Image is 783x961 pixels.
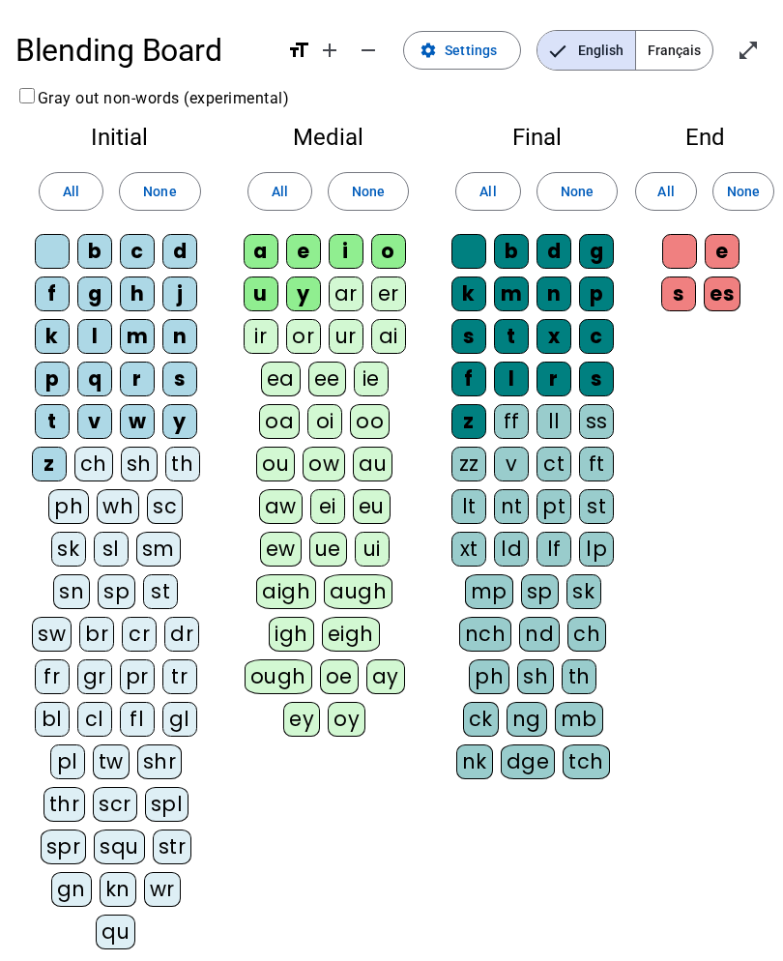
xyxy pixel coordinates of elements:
div: pt [536,489,571,524]
div: gr [77,659,112,694]
div: l [77,319,112,354]
div: ay [366,659,405,694]
div: u [244,277,278,311]
div: ow [303,447,345,481]
div: lf [536,532,571,567]
span: All [272,180,288,203]
span: None [561,180,594,203]
div: tw [93,744,130,779]
div: eigh [322,617,380,652]
div: g [579,234,614,269]
div: bl [35,702,70,737]
div: sh [121,447,158,481]
div: igh [269,617,314,652]
mat-icon: open_in_full [737,39,760,62]
div: b [77,234,112,269]
div: ey [283,702,320,737]
div: eu [353,489,391,524]
div: mp [465,574,513,609]
div: nt [494,489,529,524]
div: v [77,404,112,439]
div: ng [507,702,547,737]
div: pr [120,659,155,694]
div: ll [536,404,571,439]
button: Decrease font size [349,31,388,70]
div: sw [32,617,72,652]
div: fl [120,702,155,737]
div: au [353,447,392,481]
span: Français [636,31,712,70]
div: cl [77,702,112,737]
div: spr [41,830,87,864]
span: All [479,180,496,203]
div: gn [51,872,92,907]
button: All [455,172,520,211]
div: sp [521,574,559,609]
div: e [286,234,321,269]
div: ew [260,532,302,567]
div: sk [51,532,86,567]
button: None [712,172,774,211]
mat-icon: format_size [287,39,310,62]
div: m [494,277,529,311]
div: sl [94,532,129,567]
div: zz [451,447,486,481]
div: fr [35,659,70,694]
span: None [352,180,385,203]
div: y [162,404,197,439]
div: t [35,404,70,439]
div: st [143,574,178,609]
h1: Blending Board [15,19,272,81]
div: pl [50,744,85,779]
div: nd [519,617,560,652]
div: m [120,319,155,354]
input: Gray out non-words (experimental) [19,88,35,103]
div: th [562,659,596,694]
div: sm [136,532,181,567]
div: r [536,362,571,396]
span: None [727,180,760,203]
div: tch [563,744,610,779]
div: z [451,404,486,439]
button: Settings [403,31,521,70]
div: lt [451,489,486,524]
div: ie [354,362,389,396]
div: dr [164,617,199,652]
div: wh [97,489,139,524]
div: j [162,277,197,311]
div: lp [579,532,614,567]
span: All [657,180,674,203]
div: scr [93,787,137,822]
div: sc [147,489,183,524]
div: shr [137,744,183,779]
div: h [120,277,155,311]
div: kn [100,872,136,907]
div: qu [96,915,135,949]
div: l [494,362,529,396]
div: ph [48,489,89,524]
div: c [120,234,155,269]
span: All [63,180,79,203]
div: q [77,362,112,396]
div: ct [536,447,571,481]
div: ch [74,447,113,481]
div: ei [310,489,345,524]
div: st [579,489,614,524]
div: aigh [256,574,316,609]
div: br [79,617,114,652]
div: d [536,234,571,269]
div: e [705,234,739,269]
h2: Medial [240,126,418,149]
div: nk [456,744,493,779]
div: aw [259,489,303,524]
div: oe [320,659,359,694]
div: p [35,362,70,396]
button: Enter full screen [729,31,768,70]
div: nch [459,617,512,652]
div: d [162,234,197,269]
button: All [635,172,697,211]
div: y [286,277,321,311]
div: b [494,234,529,269]
div: k [451,277,486,311]
button: Increase font size [310,31,349,70]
